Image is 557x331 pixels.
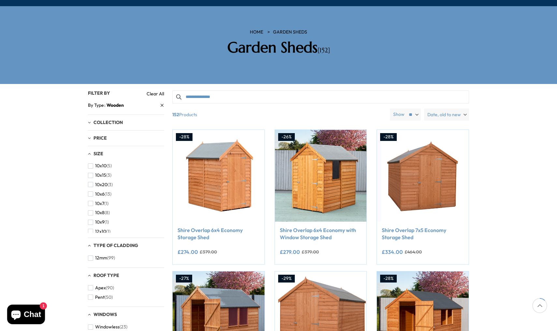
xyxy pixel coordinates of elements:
[93,242,138,248] span: Type of Cladding
[107,102,124,108] span: Wooden
[88,217,109,227] button: 10x9
[105,191,111,197] span: (13)
[176,133,193,141] div: -28%
[107,255,115,261] span: (99)
[105,219,109,225] span: (1)
[178,227,260,241] a: Shire Overlap 6x4 Economy Storage Shed
[88,171,111,180] button: 10x15
[107,163,112,169] span: (5)
[88,180,113,189] button: 10x20
[93,272,119,278] span: Roof Type
[95,219,105,225] span: 10x9
[105,295,113,300] span: (50)
[302,250,319,254] del: £379.00
[170,108,387,121] span: Products
[405,250,422,254] del: £464.00
[88,90,110,96] span: Filter By
[95,210,105,215] span: 10x8
[106,285,114,291] span: (90)
[172,108,179,121] b: 152
[88,102,107,109] span: By Type
[280,227,362,241] a: Shire Overlap 6x4 Economy with Window Storage Shed
[424,108,469,121] label: Date, old to new
[147,90,164,97] a: Clear All
[95,324,120,330] span: Windowless
[107,182,113,187] span: (3)
[88,189,111,199] button: 10x6
[318,46,330,54] span: [152]
[178,249,198,255] ins: £274.00
[427,108,461,121] span: Date, old to new
[280,249,300,255] ins: £279.00
[95,285,106,291] span: Apex
[104,201,108,206] span: (1)
[273,29,307,35] a: Garden Sheds
[278,133,295,141] div: -26%
[95,255,107,261] span: 12mm
[106,172,111,178] span: (3)
[5,305,47,326] inbox-online-store-chat: Shopify online store chat
[95,182,107,187] span: 10x20
[88,161,112,171] button: 10x10
[95,201,104,206] span: 10x7
[88,208,110,217] button: 10x8
[380,275,397,283] div: -28%
[275,130,367,222] img: Shire Overlap 6x4 Economy with Window Storage Shed - Best Shed
[93,151,103,157] span: Size
[88,227,110,236] button: 12x10
[88,293,113,302] button: Pent
[95,229,106,234] span: 12x10
[93,135,107,141] span: Price
[95,295,105,300] span: Pent
[88,253,115,263] button: 12mm
[93,119,123,125] span: Collection
[93,311,117,317] span: Windows
[382,249,403,255] ins: £334.00
[120,324,127,330] span: (23)
[88,199,108,208] button: 10x7
[380,133,397,141] div: -28%
[172,90,469,103] input: Search products
[176,275,192,283] div: -27%
[173,130,264,222] img: Shire Overlap 6x4 Economy Storage Shed - Best Shed
[105,210,110,215] span: (8)
[393,111,405,118] label: Show
[278,275,295,283] div: -29%
[95,172,106,178] span: 10x15
[377,130,469,222] img: Shire Overlap 7x5 Economy Storage Shed - Best Shed
[106,229,110,234] span: (1)
[95,163,107,169] span: 10x10
[200,250,217,254] del: £379.00
[95,191,105,197] span: 10x6
[186,39,371,56] h2: Garden Sheds
[382,227,464,241] a: Shire Overlap 7x5 Economy Storage Shed
[88,283,114,293] button: Apex
[250,29,263,35] a: HOME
